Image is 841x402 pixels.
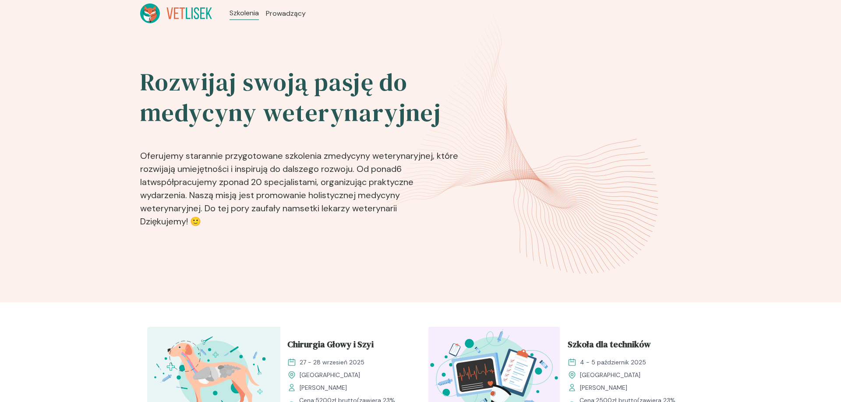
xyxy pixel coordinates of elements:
[140,67,460,128] h2: Rozwijaj swoją pasję do medycyny weterynaryjnej
[266,8,306,19] a: Prowadzący
[300,203,397,214] b: setki lekarzy weterynarii
[328,150,433,161] b: medycyny weterynaryjnej
[230,8,259,18] a: Szkolenia
[568,338,687,354] a: Szkoła dla techników
[287,338,406,354] a: Chirurgia Głowy i Szyi
[223,176,317,188] b: ponad 20 specjalistami
[580,358,646,367] span: 4 - 5 październik 2025
[568,338,651,354] span: Szkoła dla techników
[140,135,460,231] p: Oferujemy starannie przygotowane szkolenia z , które rozwijają umiejętności i inspirują do dalsze...
[287,338,374,354] span: Chirurgia Głowy i Szyi
[300,383,347,392] span: [PERSON_NAME]
[300,358,364,367] span: 27 - 28 wrzesień 2025
[580,383,627,392] span: [PERSON_NAME]
[580,371,640,380] span: [GEOGRAPHIC_DATA]
[300,371,360,380] span: [GEOGRAPHIC_DATA]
